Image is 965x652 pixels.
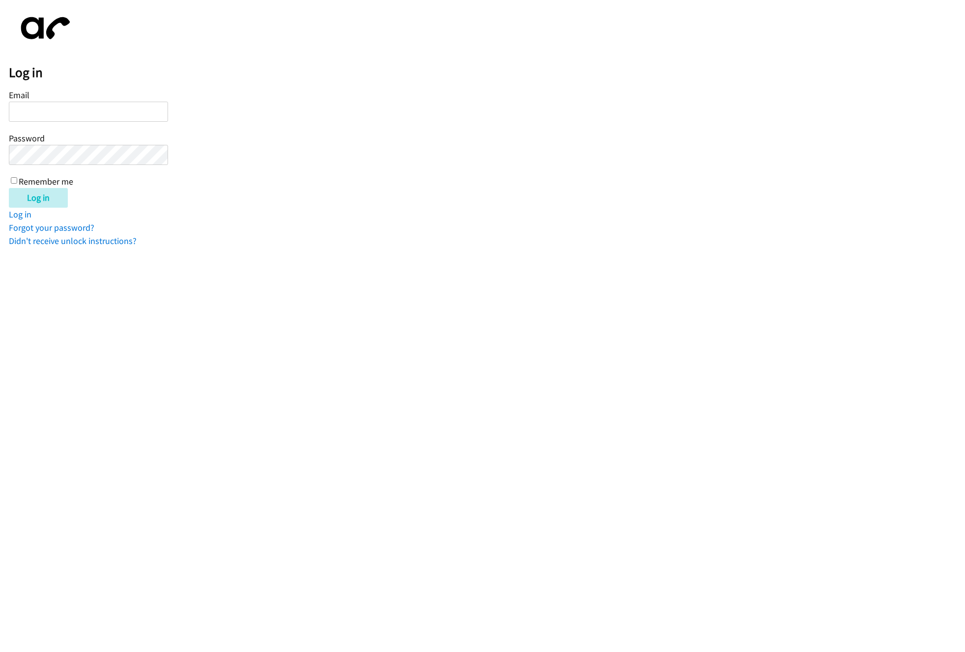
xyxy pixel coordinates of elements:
[9,133,45,144] label: Password
[9,235,137,246] a: Didn't receive unlock instructions?
[9,188,68,208] input: Log in
[9,9,78,48] img: aphone-8a226864a2ddd6a5e75d1ebefc011f4aa8f32683c2d82f3fb0802fe031f96514.svg
[9,89,29,101] label: Email
[9,209,31,220] a: Log in
[9,64,965,81] h2: Log in
[9,222,94,233] a: Forgot your password?
[19,176,73,187] label: Remember me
